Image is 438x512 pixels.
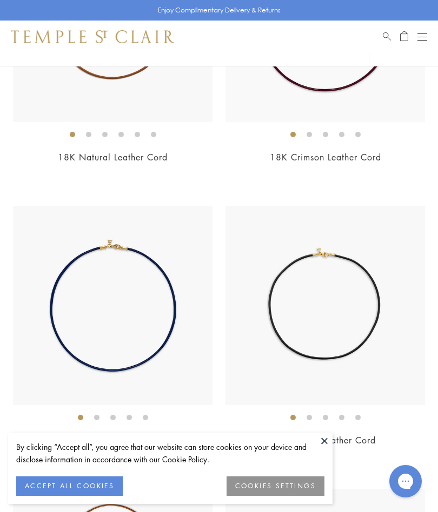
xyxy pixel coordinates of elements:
a: Search [383,30,391,43]
button: ACCEPT ALL COOKIES [16,476,123,496]
button: COOKIES SETTINGS [227,476,324,496]
div: By clicking “Accept all”, you agree that our website can store cookies on your device and disclos... [16,441,324,466]
a: Open Shopping Bag [400,30,408,43]
iframe: Gorgias live chat messenger [384,461,427,501]
img: N00001-BLUE18 [13,206,213,405]
img: N00001-BLK18 [225,206,425,405]
a: 18K Natural Leather Cord [58,151,168,163]
p: Enjoy Complimentary Delivery & Returns [158,5,281,16]
a: 18K Crimson Leather Cord [270,151,381,163]
img: Temple St. Clair [11,30,174,43]
button: Open navigation [417,30,427,43]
